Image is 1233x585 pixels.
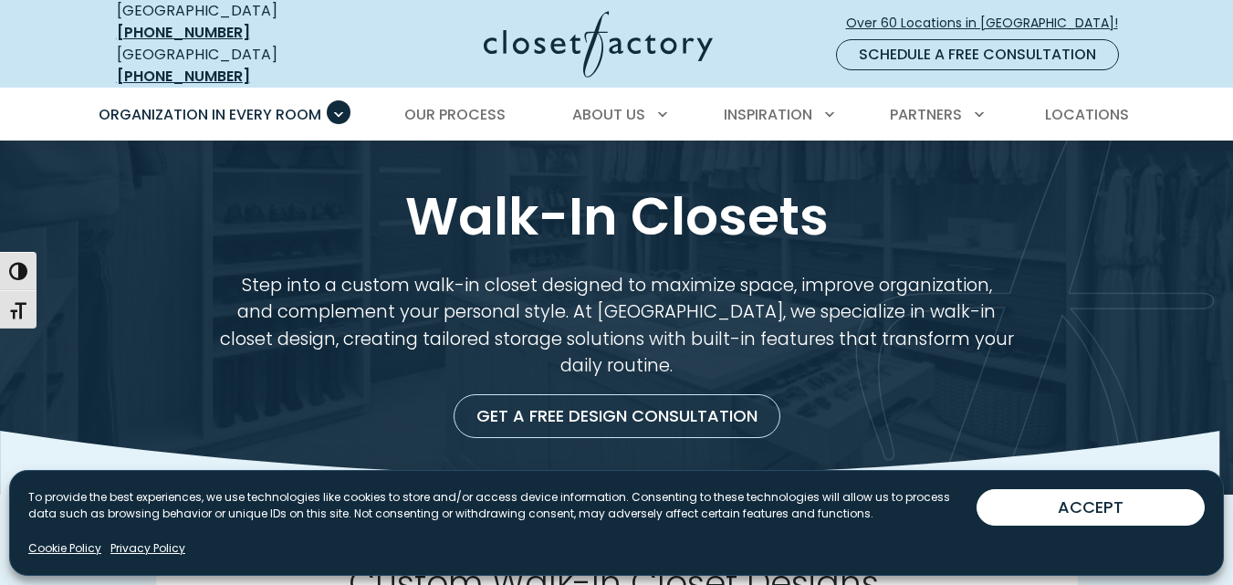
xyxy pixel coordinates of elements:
a: Cookie Policy [28,540,101,557]
span: Inspiration [724,104,812,125]
p: Step into a custom walk-in closet designed to maximize space, improve organization, and complemen... [199,272,1035,380]
button: ACCEPT [977,489,1205,526]
a: Schedule a Free Consultation [836,39,1119,70]
span: Over 60 Locations in [GEOGRAPHIC_DATA]! [846,14,1133,33]
nav: Primary Menu [86,89,1148,141]
div: [GEOGRAPHIC_DATA] [117,44,340,88]
span: Our Process [404,104,506,125]
span: Partners [890,104,962,125]
span: About Us [572,104,645,125]
span: Organization in Every Room [99,104,321,125]
a: Privacy Policy [110,540,185,557]
a: Get a Free Design Consultation [454,394,780,438]
span: Locations [1045,104,1129,125]
a: Over 60 Locations in [GEOGRAPHIC_DATA]! [845,7,1134,39]
h1: Walk-In Closets [113,184,1121,250]
p: To provide the best experiences, we use technologies like cookies to store and/or access device i... [28,489,977,522]
a: [PHONE_NUMBER] [117,22,250,43]
a: [PHONE_NUMBER] [117,66,250,87]
img: Closet Factory Logo [484,11,713,78]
